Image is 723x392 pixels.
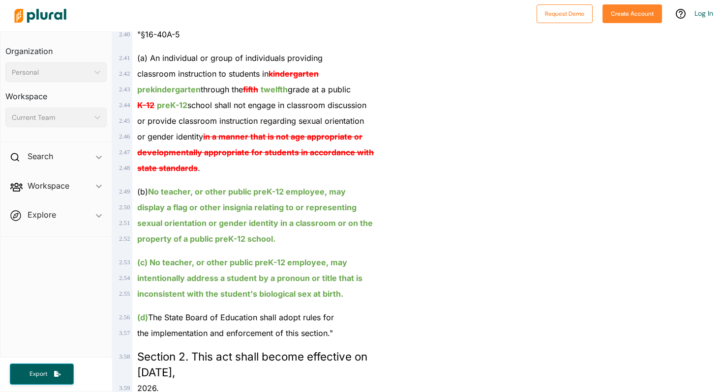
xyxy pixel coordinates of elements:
[119,259,130,266] span: 2 . 53
[119,102,130,109] span: 2 . 44
[137,132,362,141] span: or gender identity
[119,353,130,360] span: 3 . 58
[137,218,373,228] ins: sexual orientation or gender identity in a classroom or on the
[119,31,130,38] span: 2 . 40
[137,312,148,322] ins: (d)
[5,82,107,104] h3: Workspace
[137,273,362,283] ins: intentionally address a student by a pronoun or title that is
[12,112,90,123] div: Current Team
[119,314,130,321] span: 2 . 56
[119,385,130,392] span: 3 . 59
[137,187,346,196] span: (b)
[137,69,319,79] span: classroom instruction to students in
[119,188,130,195] span: 2 . 49
[261,84,288,94] ins: twelfth
[119,55,130,61] span: 2 . 41
[137,289,343,299] ins: inconsistent with the student's biological sex at birth.
[137,147,374,157] del: developmentally appropriate for students in accordance with
[602,8,662,18] a: Create Account
[137,163,198,173] del: state standards
[10,364,74,385] button: Export
[12,67,90,78] div: Personal
[137,29,180,39] span: "§16-40A-5
[119,330,130,336] span: 3 . 57
[157,100,187,110] ins: preK-12
[5,37,107,58] h3: Organization
[119,235,130,242] span: 2 . 52
[137,53,323,63] span: (a) An individual or group of individuals providing
[28,151,53,162] h2: Search
[243,84,258,94] del: fifth
[23,370,54,378] span: Export
[203,132,362,141] del: in a manner that is not age appropriate or
[137,100,366,110] span: school shall not engage in classroom discussion
[537,8,593,18] a: Request Demo
[119,204,130,211] span: 2 . 50
[137,116,364,126] span: or provide classroom instruction regarding sexual orientation
[137,257,347,267] ins: (c) No teacher, or other public preK-12 employee, may
[137,202,357,212] ins: display a flag or other insignia relating to or representing
[137,84,201,94] ins: prekindergarten
[137,163,200,173] span: .
[119,149,130,156] span: 2 . 47
[269,69,319,79] del: kindergarten
[148,187,346,196] ins: No teacher, or other public preK-12 employee, may
[694,9,713,18] a: Log In
[137,234,275,244] ins: property of a public preK-12 school.
[137,100,154,110] del: K-12
[137,84,351,94] span: through the grade at a public
[119,220,130,226] span: 2 . 51
[119,133,130,140] span: 2 . 46
[119,275,130,281] span: 2 . 54
[137,312,334,322] span: The State Board of Education shall adopt rules for
[137,350,367,379] span: Section 2. This act shall become effective on [DATE],
[119,70,130,77] span: 2 . 42
[119,165,130,171] span: 2 . 48
[119,86,130,93] span: 2 . 43
[537,4,593,23] button: Request Demo
[137,328,333,338] span: the implementation and enforcement of this section."
[602,4,662,23] button: Create Account
[119,290,130,297] span: 2 . 55
[119,117,130,124] span: 2 . 45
